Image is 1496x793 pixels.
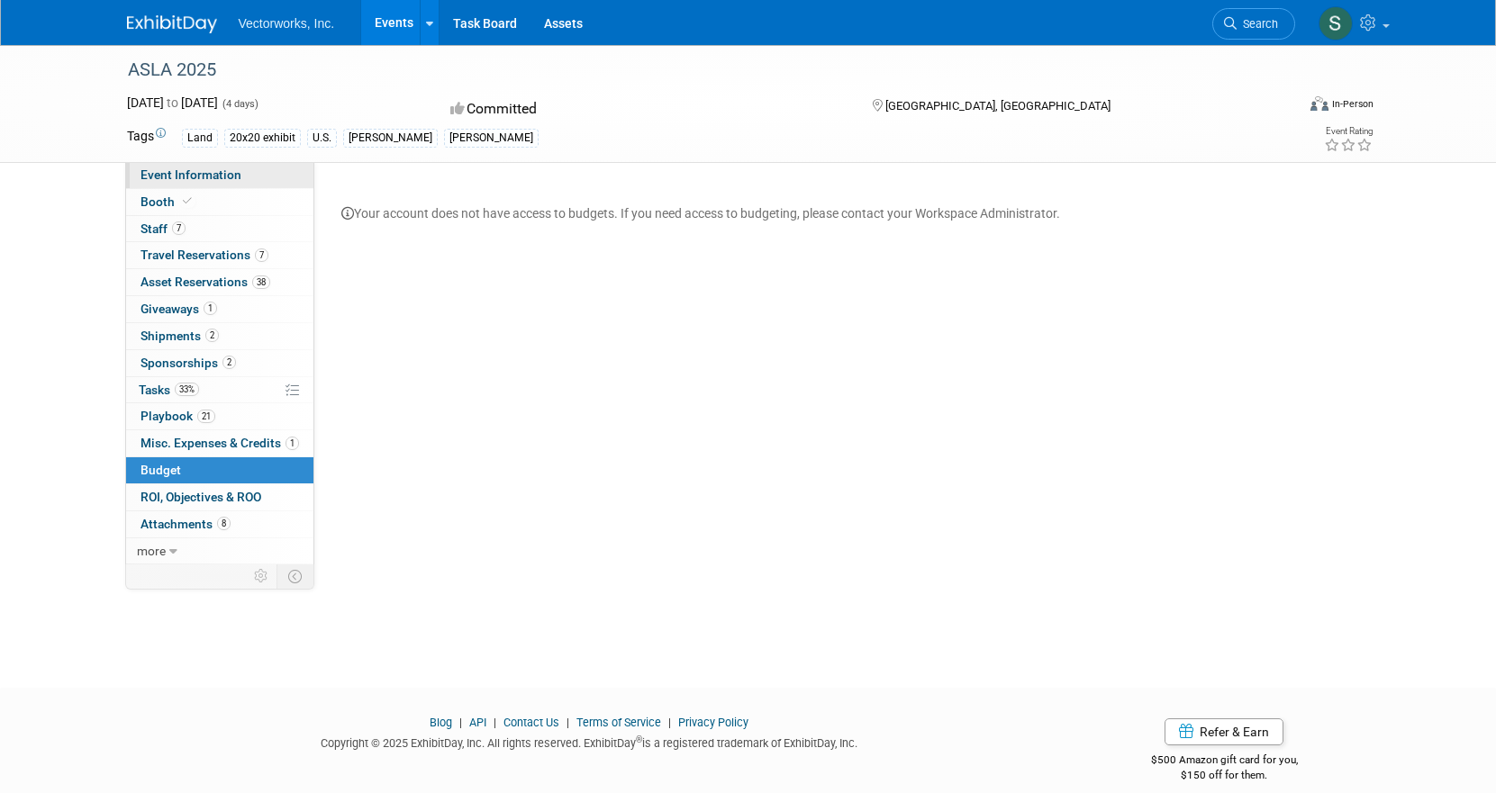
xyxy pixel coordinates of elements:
[1319,6,1353,41] img: Shauna Bruno
[183,196,192,206] i: Booth reservation complete
[164,95,181,110] span: to
[204,302,217,315] span: 1
[469,716,486,729] a: API
[141,221,186,236] span: Staff
[172,221,186,235] span: 7
[503,716,559,729] a: Contact Us
[141,409,215,423] span: Playbook
[197,410,215,423] span: 21
[217,517,231,530] span: 8
[126,484,313,510] a: ROI, Objectives & ROO
[277,564,313,588] td: Toggle Event Tabs
[141,463,181,477] span: Budget
[122,54,1268,86] div: ASLA 2025
[126,430,313,456] a: Misc. Expenses & Credits1
[205,329,219,342] span: 2
[221,98,258,110] span: (4 days)
[127,15,217,33] img: ExhibitDay
[141,194,195,209] span: Booth
[222,356,236,369] span: 2
[126,403,313,429] a: Playbook21
[141,517,231,531] span: Attachments
[1237,17,1278,31] span: Search
[141,436,299,450] span: Misc. Expenses & Credits
[127,95,218,110] span: [DATE] [DATE]
[141,356,236,370] span: Sponsorships
[246,564,277,588] td: Personalize Event Tab Strip
[341,186,1356,222] div: Your account does not have access to budgets. If you need access to budgeting, please contact you...
[678,716,748,729] a: Privacy Policy
[141,248,268,262] span: Travel Reservations
[252,275,270,289] span: 38
[126,162,313,188] a: Event Information
[1165,718,1283,745] a: Refer & Earn
[445,94,843,125] div: Committed
[126,323,313,349] a: Shipments2
[562,716,574,729] span: |
[255,248,268,262] span: 7
[1310,96,1328,111] img: Format-Inperson.png
[126,189,313,215] a: Booth
[127,127,166,148] td: Tags
[141,302,217,316] span: Giveaways
[126,377,313,403] a: Tasks33%
[224,129,301,148] div: 20x20 exhibit
[126,296,313,322] a: Giveaways1
[286,437,299,450] span: 1
[444,129,539,148] div: [PERSON_NAME]
[1324,127,1373,136] div: Event Rating
[126,242,313,268] a: Travel Reservations7
[139,383,199,397] span: Tasks
[1189,94,1374,121] div: Event Format
[664,716,675,729] span: |
[343,129,438,148] div: [PERSON_NAME]
[1079,741,1370,782] div: $500 Amazon gift card for you,
[126,216,313,242] a: Staff7
[126,511,313,537] a: Attachments8
[141,490,261,504] span: ROI, Objectives & ROO
[141,329,219,343] span: Shipments
[127,731,1053,752] div: Copyright © 2025 ExhibitDay, Inc. All rights reserved. ExhibitDay is a registered trademark of Ex...
[885,99,1111,113] span: [GEOGRAPHIC_DATA], [GEOGRAPHIC_DATA]
[126,269,313,295] a: Asset Reservations38
[1079,768,1370,783] div: $150 off for them.
[1331,97,1374,111] div: In-Person
[175,383,199,396] span: 33%
[430,716,452,729] a: Blog
[307,129,337,148] div: U.S.
[141,275,270,289] span: Asset Reservations
[1212,8,1295,40] a: Search
[576,716,661,729] a: Terms of Service
[455,716,467,729] span: |
[126,538,313,564] a: more
[239,16,335,31] span: Vectorworks, Inc.
[141,167,241,182] span: Event Information
[489,716,501,729] span: |
[126,350,313,376] a: Sponsorships2
[182,129,218,148] div: Land
[126,457,313,483] a: Budget
[137,544,166,558] span: more
[636,734,642,744] sup: ®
